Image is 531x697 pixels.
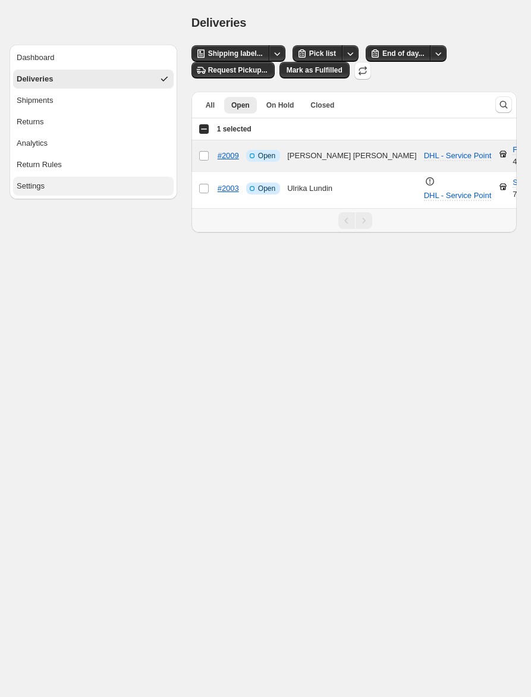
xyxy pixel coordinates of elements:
nav: Pagination [191,208,517,233]
button: Other actions [430,45,447,62]
button: Returns [13,112,174,131]
div: Settings [17,180,45,192]
button: Other actions [342,45,359,62]
a: #2009 [218,151,239,160]
button: Shipments [13,91,174,110]
button: DHL - Service Point [417,146,499,165]
button: Settings [13,177,174,196]
span: Open [258,151,275,161]
span: Request Pickup... [208,65,268,75]
button: Deliveries [13,70,174,89]
span: Deliveries [191,16,247,29]
button: Return Rules [13,155,174,174]
td: Ulrika Lundin [284,172,420,206]
button: Mark as Fulfilled [279,62,350,79]
div: Shipments [17,95,53,106]
button: Analytics [13,134,174,153]
button: Request Pickup... [191,62,275,79]
span: Shipping label... [208,49,263,58]
button: DHL - Service Point [417,186,499,205]
div: Analytics [17,137,48,149]
button: Other actions [269,45,285,62]
td: [PERSON_NAME] [PERSON_NAME] [284,140,420,172]
button: Dashboard [13,48,174,67]
div: Deliveries [17,73,53,85]
span: Closed [310,101,334,110]
span: 1 selected [217,124,252,134]
a: #2003 [218,184,239,193]
button: Shipping label... [191,45,270,62]
span: Open [231,101,250,110]
div: Returns [17,116,44,128]
span: End of day... [382,49,424,58]
span: DHL - Service Point [424,151,492,160]
button: Pick list [293,45,343,62]
button: Search and filter results [495,96,512,113]
span: Mark as Fulfilled [287,65,343,75]
span: All [206,101,215,110]
span: Open [258,184,275,193]
span: DHL - Service Point [424,191,492,200]
div: Return Rules [17,159,62,171]
span: On Hold [266,101,294,110]
div: Dashboard [17,52,55,64]
button: End of day... [366,45,431,62]
span: Pick list [309,49,336,58]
